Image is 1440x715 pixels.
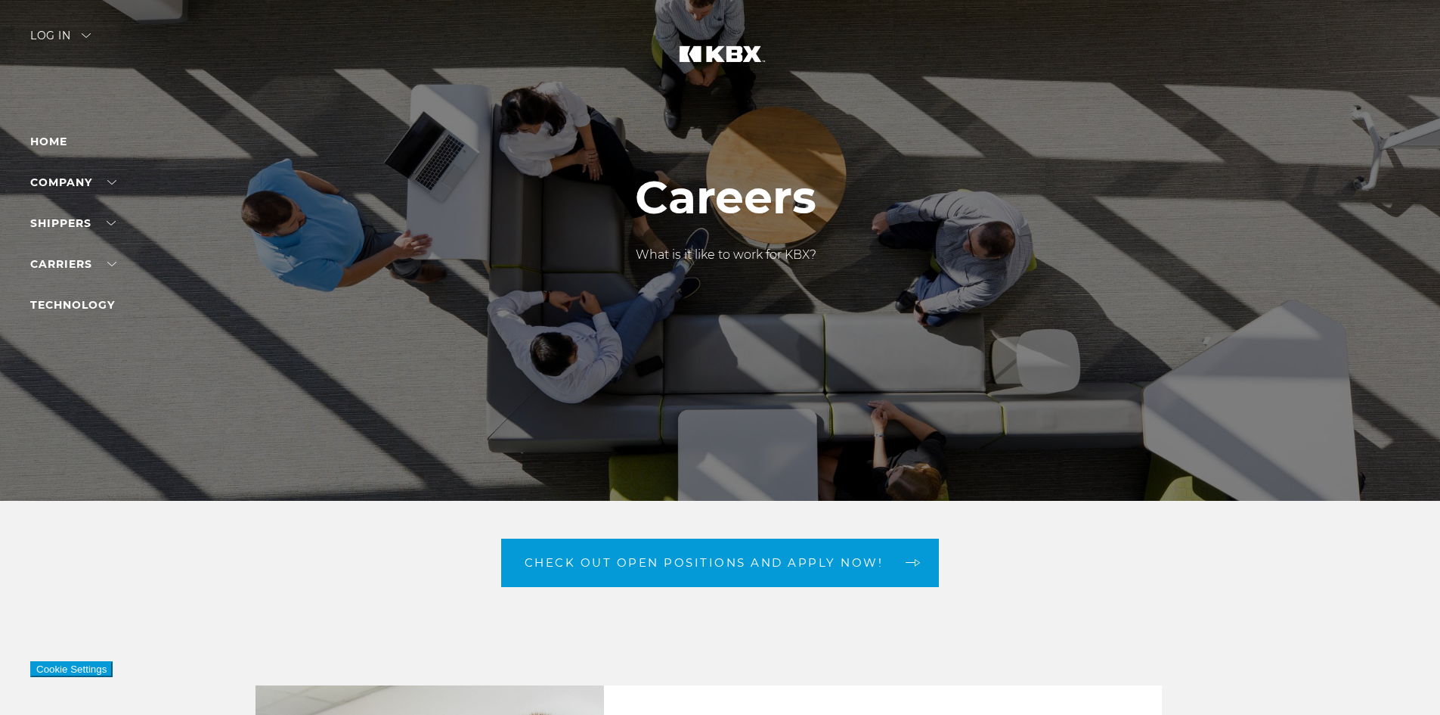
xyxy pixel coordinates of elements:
img: arrow [82,33,91,38]
a: SHIPPERS [30,216,116,230]
a: Check out open positions and apply now! arrow arrow [501,539,940,587]
a: Carriers [30,257,116,271]
p: What is it like to work for KBX? [635,246,816,264]
a: RESOURCES [30,339,129,353]
h1: Careers [635,172,816,223]
button: Cookie Settings [30,661,113,677]
a: Technology [30,298,115,312]
div: Log in [30,30,91,52]
a: Home [30,135,67,148]
a: Company [30,176,116,189]
span: Check out open positions and apply now! [525,557,884,568]
img: kbx logo [664,30,777,97]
